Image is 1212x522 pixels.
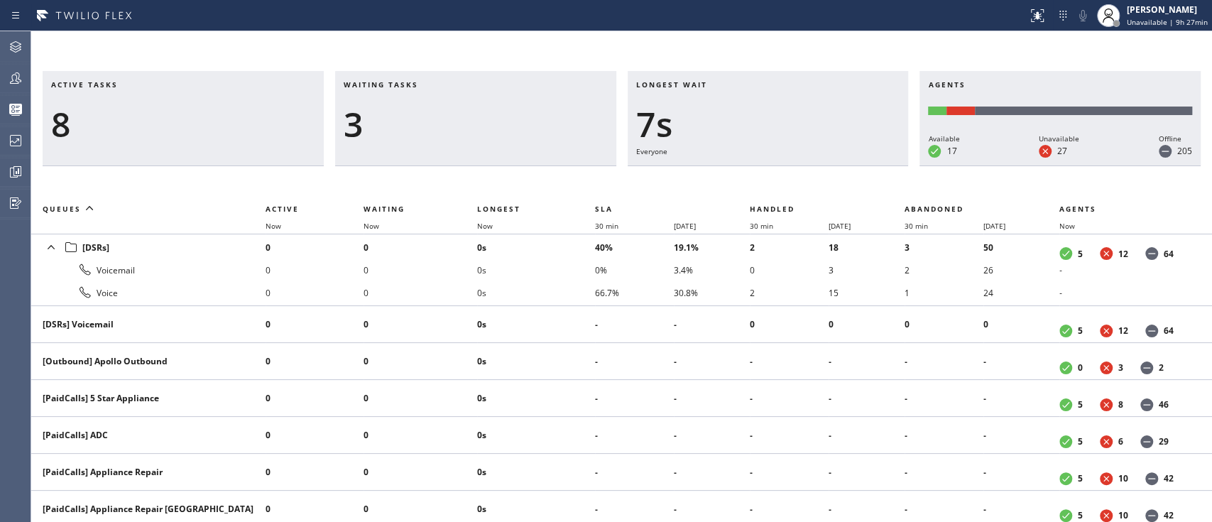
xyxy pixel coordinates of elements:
span: Waiting tasks [344,80,418,89]
li: - [750,461,829,484]
dt: Available [1059,435,1072,448]
div: 7s [636,104,900,145]
dd: 42 [1164,472,1174,484]
li: 18 [829,236,905,259]
div: [PaidCalls] Appliance Repair [43,466,254,478]
li: - [829,461,905,484]
li: - [750,350,829,373]
li: 30.8% [674,281,750,304]
span: Waiting [364,204,405,214]
li: - [905,387,983,410]
dt: Unavailable [1100,325,1113,337]
dt: Unavailable [1100,247,1113,260]
li: 0 [364,236,477,259]
dt: Offline [1145,472,1158,485]
span: Longest [477,204,520,214]
li: 26 [983,259,1059,281]
div: Voice [43,284,254,301]
dd: 8 [1118,398,1123,410]
li: 0 [364,424,477,447]
li: 0 [364,350,477,373]
li: 0 [364,259,477,281]
dt: Offline [1145,509,1158,522]
li: 66.7% [595,281,674,304]
dd: 64 [1164,248,1174,260]
div: Everyone [636,145,900,158]
li: - [829,387,905,410]
li: 0 [266,281,364,304]
li: - [905,461,983,484]
dt: Offline [1140,435,1153,448]
dt: Unavailable [1100,361,1113,374]
li: - [1059,281,1195,304]
div: Unavailable [1039,132,1079,145]
dd: 0 [1078,361,1083,374]
dt: Available [1059,247,1072,260]
li: - [1059,259,1195,281]
li: - [674,350,750,373]
li: 3 [829,259,905,281]
span: SLA [595,204,613,214]
li: - [750,424,829,447]
div: [PaidCalls] 5 Star Appliance [43,392,254,404]
li: 0 [364,281,477,304]
li: - [674,387,750,410]
li: - [595,424,674,447]
dt: Offline [1140,398,1153,411]
li: - [595,461,674,484]
dd: 3 [1118,361,1123,374]
div: [PERSON_NAME] [1127,4,1208,16]
li: 2 [750,281,829,304]
li: - [829,424,905,447]
span: Now [1059,221,1075,231]
dt: Available [1059,398,1072,411]
li: 50 [983,236,1059,259]
span: 30 min [595,221,618,231]
dd: 46 [1159,398,1169,410]
li: 0s [477,236,595,259]
span: Now [266,221,281,231]
dt: Unavailable [1100,472,1113,485]
div: [DSRs] [43,237,254,257]
dt: Available [928,145,941,158]
li: - [905,498,983,521]
li: 0s [477,498,595,521]
li: 0 [266,424,364,447]
li: 0 [829,313,905,336]
dd: 205 [1177,145,1192,157]
span: Active [266,204,299,214]
li: 0 [750,259,829,281]
dd: 5 [1078,325,1083,337]
li: 0 [364,313,477,336]
span: Now [364,221,379,231]
dd: 10 [1118,472,1128,484]
div: [DSRs] Voicemail [43,318,254,330]
div: Available [928,132,959,145]
li: 2 [905,259,983,281]
li: 0 [364,387,477,410]
div: Offline: 205 [975,107,1192,115]
div: Offline [1159,132,1192,145]
li: - [750,498,829,521]
dd: 12 [1118,325,1128,337]
dt: Available [1059,325,1072,337]
dt: Available [1059,472,1072,485]
dd: 5 [1078,435,1083,447]
span: Active tasks [51,80,118,89]
dd: 42 [1164,509,1174,521]
span: Abandoned [905,204,963,214]
li: - [750,387,829,410]
span: Agents [1059,204,1096,214]
li: - [829,498,905,521]
span: 30 min [905,221,928,231]
dd: 10 [1118,509,1128,521]
li: 0% [595,259,674,281]
span: Unavailable | 9h 27min [1127,17,1208,27]
dt: Unavailable [1039,145,1052,158]
span: [DATE] [983,221,1005,231]
span: Handled [750,204,795,214]
li: - [983,498,1059,521]
span: 30 min [750,221,773,231]
dt: Available [1059,509,1072,522]
li: - [905,350,983,373]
